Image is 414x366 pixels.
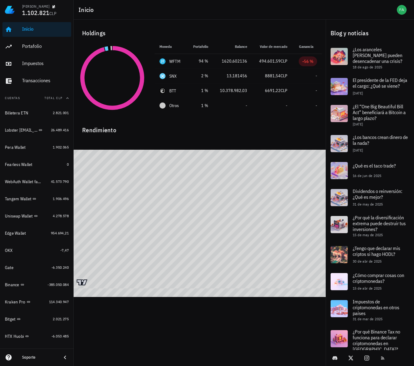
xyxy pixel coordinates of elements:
span: 8881,54 [265,73,281,79]
div: WebAuth Wallet farancibia [5,179,42,184]
a: Pera Wallet 1.902.065 [2,140,71,155]
div: BTT-icon [159,88,166,94]
div: Soporte [22,355,56,360]
div: WFTM-icon [159,58,166,64]
span: ¿Tengo que declarar mis criptos si hago HODL? [353,245,400,257]
a: Billetera ETN 2.821.001 [2,106,71,120]
div: [PERSON_NAME] [22,4,49,9]
span: 0 [67,162,69,167]
span: ¿Por qué la diversificación extrema puede destruir tus inversiones? [353,214,406,232]
span: 2.821.001 [53,110,69,115]
div: HTX Huobi [5,334,24,339]
a: Gate -6.350.240 [2,260,71,275]
a: Uniswap Wallet 4.278.578 [2,209,71,223]
span: Impuestos de criptomonedas en otros países [353,299,399,316]
div: 1 % [192,87,208,94]
div: 94 % [192,58,208,64]
div: 1620,602136 [218,58,247,64]
a: ¿Qué es el taco trade? 16 de jun de 2025 [326,157,414,184]
div: Blog y noticias [326,23,414,43]
a: OKX -7,47 [2,243,71,258]
a: Charting by TradingView [77,279,87,285]
a: Inicio [2,22,71,37]
span: 494.601,59 [259,58,281,64]
a: Dividendos o reinversión: ¿Qué es mejor? 31 de may de 2025 [326,184,414,211]
span: 18 de ago de 2025 [353,65,382,69]
div: Impuestos [22,60,69,66]
span: -6.350.240 [52,265,69,270]
a: Impuestos de criptomonedas en otros países 31 de mar de 2025 [326,295,414,325]
a: ¿Cómo comprar cosas con criptomonedas? 15 de abr de 2025 [326,268,414,295]
a: Portafolio [2,39,71,54]
a: Edge Wallet 954.694,21 [2,226,71,241]
span: 2.021.275 [53,317,69,321]
span: - [316,73,317,79]
span: CLP [281,73,287,79]
a: ¿Por qué la diversificación extrema puede destruir tus inversiones? 15 de may de 2025 [326,211,414,241]
div: WFTM [169,58,180,64]
div: SNX-icon [159,73,166,79]
a: Fearless Wallet 0 [2,157,71,172]
div: OKX [5,248,13,253]
span: Total CLP [44,96,63,100]
div: Lobster [EMAIL_ADDRESS][DOMAIN_NAME] [5,128,37,133]
div: Kraken Pro [5,299,25,305]
th: Portafolio [187,39,213,54]
span: El presidente de la FED deja el cargo: ¿Qué se viene? [353,77,407,89]
span: 114.340.947 [49,299,69,304]
span: -6.053.485 [52,334,69,338]
span: 1.902.065 [53,145,69,149]
a: Binance -385.050.084 [2,277,71,292]
a: Bitget 2.021.275 [2,312,71,326]
a: HTX Huobi -6.053.485 [2,329,71,344]
div: 2 % [192,73,208,79]
span: 15 de abr de 2025 [353,286,382,291]
div: Billetera ETN [5,110,28,116]
a: Tangem Wallet 1.906.496 [2,191,71,206]
img: LedgiFi [5,5,15,15]
div: SNX [169,73,177,79]
a: Impuestos [2,56,71,71]
span: - [316,103,317,108]
div: Binance [5,282,19,287]
a: ¿El “One Big Beautiful Bill Act” beneficiará a Bitcoin a largo plazo? [DATE] [326,100,414,130]
span: CLP [281,88,287,93]
div: Gate [5,265,13,270]
span: 30 de abr de 2025 [353,259,382,264]
div: avatar [397,5,407,15]
span: 1.906.496 [53,196,69,201]
span: Dividendos o reinversión: ¿Qué es mejor? [353,188,402,200]
a: ¿Los bancos crean dinero de la nada? [DATE] [326,130,414,157]
div: 10.378.982,03 [218,87,247,94]
span: ¿Cómo comprar cosas con criptomonedas? [353,272,404,284]
span: ¿Los aranceles [PERSON_NAME] pueden desencadenar una crisis? [353,46,402,64]
span: [DATE] [353,122,363,126]
a: WebAuth Wallet farancibia 41.573.790 [2,174,71,189]
a: Lobster [EMAIL_ADDRESS][DOMAIN_NAME] 26.489.416 [2,123,71,137]
span: ¿Por qué Binance Tax no funciona para declarar criptomonedas en [GEOGRAPHIC_DATA]? [353,329,400,353]
div: Portafolio [22,43,69,49]
div: Bitget [5,317,16,322]
div: Rendimiento [77,120,322,135]
span: - [286,103,287,108]
span: Otros [169,102,179,109]
div: Inicio [22,26,69,32]
th: Valor de mercado [252,39,292,54]
th: Balance [213,39,252,54]
span: ¿Qué es el taco trade? [353,163,396,169]
span: 15 de may de 2025 [353,233,383,237]
span: 4.278.578 [53,214,69,218]
th: Moneda [155,39,187,54]
a: ¿Los aranceles [PERSON_NAME] pueden desencadenar una crisis? 18 de ago de 2025 [326,43,414,73]
span: 31 de may de 2025 [353,202,383,206]
span: 954.694,21 [51,231,69,235]
div: 1 % [192,102,208,109]
div: -56 % [302,58,313,64]
div: Holdings [77,23,322,43]
a: El presidente de la FED deja el cargo: ¿Qué se viene? [DATE] [326,73,414,100]
span: CLP [49,11,56,16]
a: Transacciones [2,74,71,88]
span: [DATE] [353,148,363,152]
span: 1.102.821 [22,9,49,17]
span: - [246,103,247,108]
